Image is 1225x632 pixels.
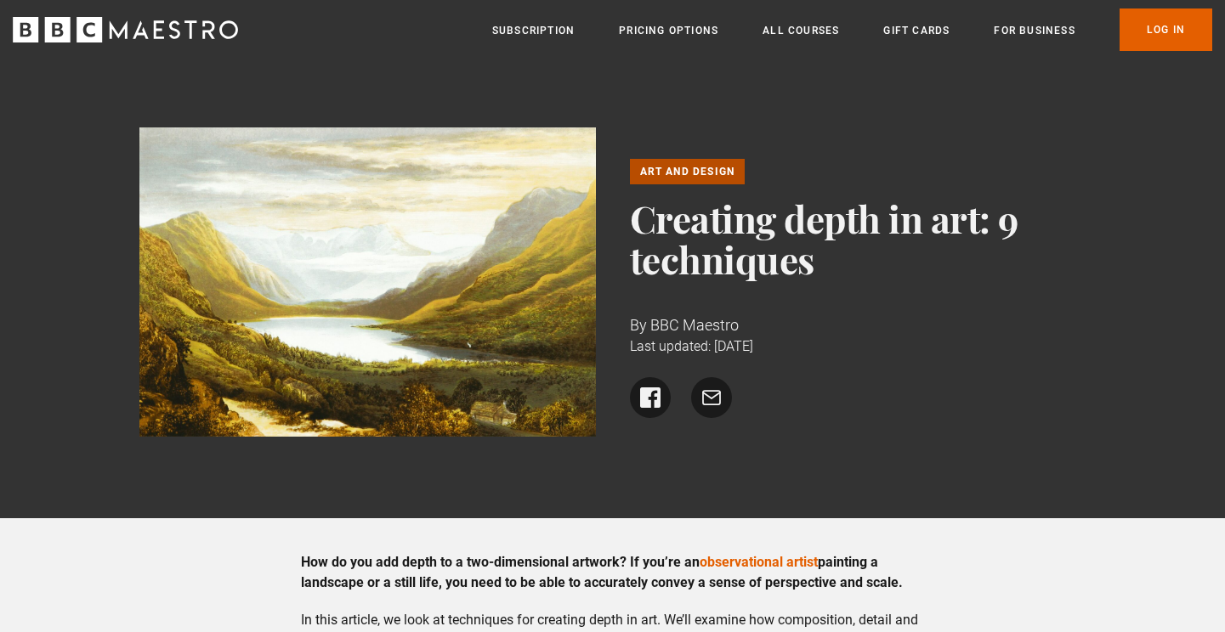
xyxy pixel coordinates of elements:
[883,22,950,39] a: Gift Cards
[301,554,700,570] strong: How do you add depth to a two-dimensional artwork? If you’re an
[630,198,1086,279] h1: Creating depth in art: 9 techniques
[763,22,839,39] a: All Courses
[994,22,1075,39] a: For business
[1120,8,1212,51] a: Log In
[630,338,753,354] time: Last updated: [DATE]
[630,159,746,184] a: Art and Design
[492,8,1212,51] nav: Primary
[700,554,818,570] a: observational artist
[630,316,647,334] span: By
[619,22,718,39] a: Pricing Options
[13,17,238,42] svg: BBC Maestro
[301,554,903,590] strong: painting a landscape or a still life, you need to be able to accurately convey a sense of perspec...
[650,316,739,334] span: BBC Maestro
[492,22,575,39] a: Subscription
